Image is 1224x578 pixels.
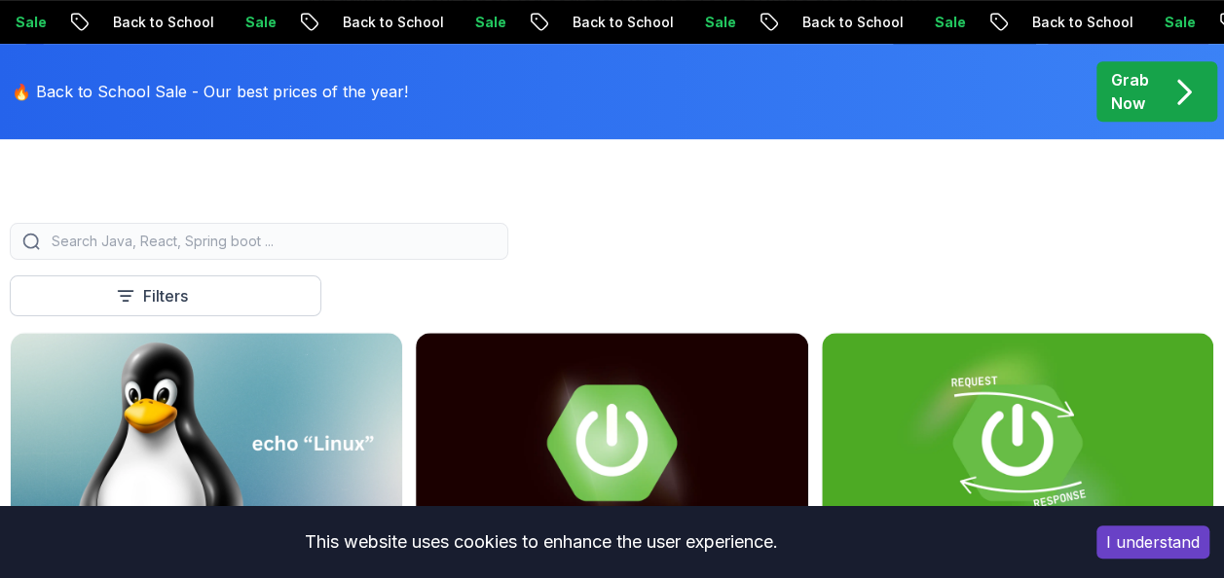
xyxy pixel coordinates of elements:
p: Sale [917,13,980,32]
img: Building APIs with Spring Boot card [822,333,1213,552]
p: 🔥 Back to School Sale - Our best prices of the year! [12,80,408,103]
button: Filters [10,275,321,316]
p: Sale [228,13,290,32]
input: Search Java, React, Spring boot ... [48,232,496,251]
img: Advanced Spring Boot card [416,333,807,552]
p: Sale [1147,13,1209,32]
p: Back to School [95,13,228,32]
p: Grab Now [1111,68,1149,115]
p: Filters [143,284,188,307]
p: Back to School [785,13,917,32]
p: Back to School [325,13,458,32]
img: Linux Fundamentals card [11,333,402,552]
div: This website uses cookies to enhance the user experience. [15,521,1067,563]
p: Back to School [555,13,687,32]
p: Sale [687,13,750,32]
p: Sale [458,13,520,32]
button: Accept cookies [1096,525,1209,559]
p: Back to School [1015,13,1147,32]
